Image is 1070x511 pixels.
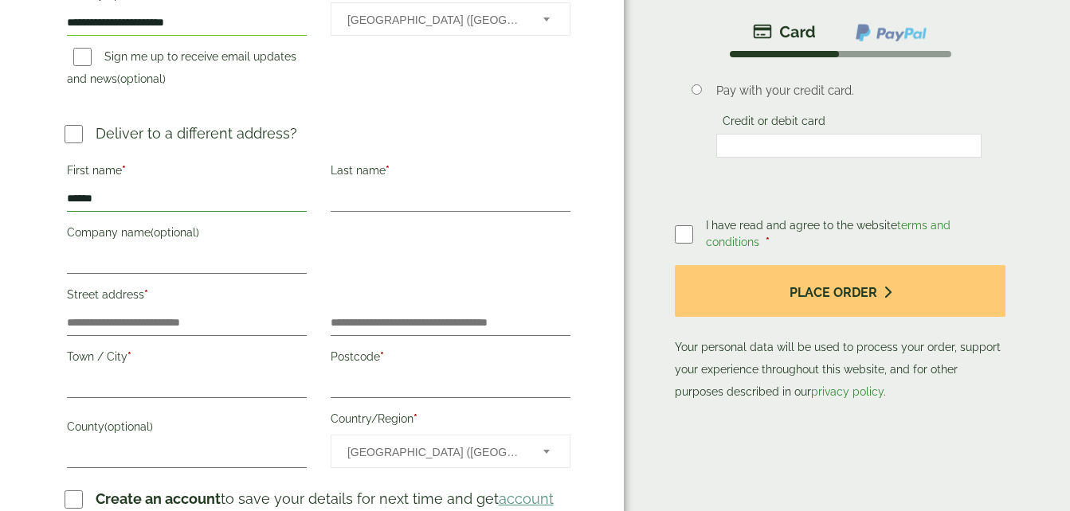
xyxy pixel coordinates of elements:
[380,350,384,363] abbr: required
[67,345,307,373] label: Town / City
[716,115,832,132] label: Credit or debit card
[67,159,307,186] label: First name
[331,435,570,468] span: Country/Region
[67,50,296,90] label: Sign me up to receive email updates and news
[331,408,570,435] label: Country/Region
[67,221,307,248] label: Company name
[73,48,92,66] input: Sign me up to receive email updates and news(optional)
[144,288,148,301] abbr: required
[766,236,770,248] abbr: required
[127,350,131,363] abbr: required
[721,138,977,153] iframe: Secure card payment input frame
[386,164,390,177] abbr: required
[706,219,950,248] span: I have read and agree to the website
[675,265,1005,317] button: Place order
[67,415,307,443] label: County
[854,22,928,43] img: ppcp-gateway.png
[811,385,884,398] a: privacy policy
[117,72,166,85] span: (optional)
[67,283,307,310] label: Street address
[96,490,221,507] strong: Create an account
[331,2,570,36] span: Country/Region
[716,82,982,99] p: Pay with your credit card.
[347,435,522,469] span: United Kingdom (UK)
[706,219,950,248] a: terms and conditions
[413,412,417,425] abbr: required
[331,345,570,373] label: Postcode
[122,164,126,177] abbr: required
[96,123,297,144] p: Deliver to a different address?
[331,159,570,186] label: Last name
[347,3,522,37] span: United Kingdom (UK)
[675,265,1005,403] p: Your personal data will be used to process your order, support your experience throughout this we...
[753,22,816,41] img: stripe.png
[151,226,199,239] span: (optional)
[104,420,153,433] span: (optional)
